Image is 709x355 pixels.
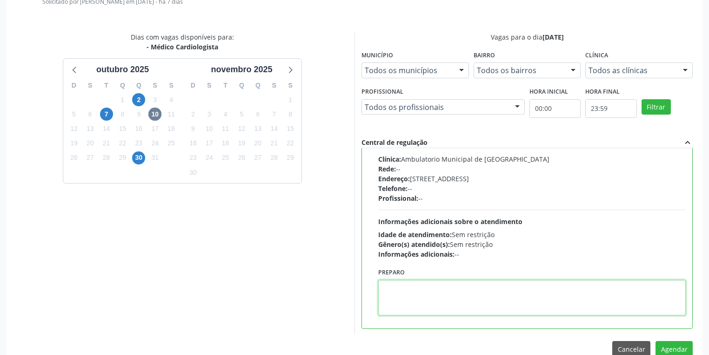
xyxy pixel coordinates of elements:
i: expand_less [682,137,693,148]
span: quinta-feira, 30 de outubro de 2025 [132,151,145,164]
div: Ambulatorio Municipal de [GEOGRAPHIC_DATA] [378,154,686,164]
label: Hora inicial [529,85,568,99]
span: quinta-feira, 20 de novembro de 2025 [251,137,264,150]
span: domingo, 12 de outubro de 2025 [67,123,80,136]
span: domingo, 16 de novembro de 2025 [187,137,200,150]
div: S [201,78,217,93]
span: sábado, 29 de novembro de 2025 [284,151,297,164]
span: segunda-feira, 24 de novembro de 2025 [203,151,216,164]
span: Informações adicionais: [378,250,455,259]
span: segunda-feira, 10 de novembro de 2025 [203,123,216,136]
span: Informações adicionais sobre o atendimento [378,217,522,226]
span: quinta-feira, 13 de novembro de 2025 [251,123,264,136]
span: domingo, 23 de novembro de 2025 [187,151,200,164]
span: sexta-feira, 7 de novembro de 2025 [268,108,281,121]
span: sábado, 4 de outubro de 2025 [165,93,178,106]
div: Sem restrição [378,239,686,249]
div: S [147,78,163,93]
div: Q [114,78,131,93]
span: quarta-feira, 1 de outubro de 2025 [116,93,129,106]
span: segunda-feira, 27 de outubro de 2025 [84,151,97,164]
span: sexta-feira, 17 de outubro de 2025 [148,123,161,136]
div: Q [250,78,266,93]
div: [STREET_ADDRESS] [378,174,686,184]
span: sexta-feira, 31 de outubro de 2025 [148,151,161,164]
span: sexta-feira, 28 de novembro de 2025 [268,151,281,164]
span: sexta-feira, 21 de novembro de 2025 [268,137,281,150]
span: terça-feira, 11 de novembro de 2025 [219,123,232,136]
span: domingo, 26 de outubro de 2025 [67,151,80,164]
span: terça-feira, 25 de novembro de 2025 [219,151,232,164]
span: Todos as clínicas [589,66,674,75]
span: Gênero(s) atendido(s): [378,240,450,249]
div: -- [378,184,686,193]
span: Clínica: [378,155,401,164]
span: segunda-feira, 13 de outubro de 2025 [84,123,97,136]
span: sábado, 25 de outubro de 2025 [165,137,178,150]
span: terça-feira, 7 de outubro de 2025 [100,108,113,121]
span: domingo, 30 de novembro de 2025 [187,166,200,179]
div: T [98,78,114,93]
span: domingo, 5 de outubro de 2025 [67,108,80,121]
div: Dias com vagas disponíveis para: [131,32,234,52]
span: segunda-feira, 20 de outubro de 2025 [84,137,97,150]
span: domingo, 2 de novembro de 2025 [187,108,200,121]
span: sábado, 18 de outubro de 2025 [165,123,178,136]
label: Clínica [585,48,608,63]
div: -- [378,249,686,259]
div: -- [378,164,686,174]
div: novembro 2025 [207,63,276,76]
span: sábado, 22 de novembro de 2025 [284,137,297,150]
label: Profissional [361,85,403,99]
span: quinta-feira, 9 de outubro de 2025 [132,108,145,121]
span: terça-feira, 14 de outubro de 2025 [100,123,113,136]
label: Preparo [378,266,405,280]
label: Município [361,48,393,63]
div: S [282,78,299,93]
div: Sem restrição [378,230,686,239]
input: Selecione o horário [529,99,581,118]
div: Central de regulação [361,137,428,148]
span: sexta-feira, 3 de outubro de 2025 [148,93,161,106]
span: domingo, 9 de novembro de 2025 [187,123,200,136]
span: quinta-feira, 2 de outubro de 2025 [132,93,145,106]
label: Bairro [474,48,495,63]
div: T [217,78,234,93]
span: quarta-feira, 12 de novembro de 2025 [235,123,248,136]
span: quarta-feira, 5 de novembro de 2025 [235,108,248,121]
span: quarta-feira, 8 de outubro de 2025 [116,108,129,121]
span: sábado, 15 de novembro de 2025 [284,123,297,136]
span: quinta-feira, 16 de outubro de 2025 [132,123,145,136]
span: sexta-feira, 10 de outubro de 2025 [148,108,161,121]
button: Filtrar [642,99,671,115]
div: S [163,78,180,93]
span: quinta-feira, 27 de novembro de 2025 [251,151,264,164]
span: terça-feira, 18 de novembro de 2025 [219,137,232,150]
span: Profissional: [378,194,418,203]
span: sábado, 11 de outubro de 2025 [165,108,178,121]
label: Hora final [585,85,620,99]
span: domingo, 19 de outubro de 2025 [67,137,80,150]
div: S [266,78,282,93]
span: terça-feira, 28 de outubro de 2025 [100,151,113,164]
div: D [185,78,201,93]
span: quarta-feira, 29 de outubro de 2025 [116,151,129,164]
span: [DATE] [542,33,564,41]
span: quarta-feira, 22 de outubro de 2025 [116,137,129,150]
span: Todos os bairros [477,66,562,75]
span: quarta-feira, 15 de outubro de 2025 [116,123,129,136]
span: Telefone: [378,184,408,193]
div: -- [378,193,686,203]
span: segunda-feira, 3 de novembro de 2025 [203,108,216,121]
span: quarta-feira, 19 de novembro de 2025 [235,137,248,150]
span: Idade de atendimento: [378,230,452,239]
span: sábado, 1 de novembro de 2025 [284,93,297,106]
div: outubro 2025 [93,63,153,76]
span: Todos os profissionais [365,102,506,112]
span: terça-feira, 21 de outubro de 2025 [100,137,113,150]
span: quinta-feira, 6 de novembro de 2025 [251,108,264,121]
span: Endereço: [378,174,410,183]
span: Rede: [378,164,396,173]
span: sexta-feira, 14 de novembro de 2025 [268,123,281,136]
span: quinta-feira, 23 de outubro de 2025 [132,137,145,150]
